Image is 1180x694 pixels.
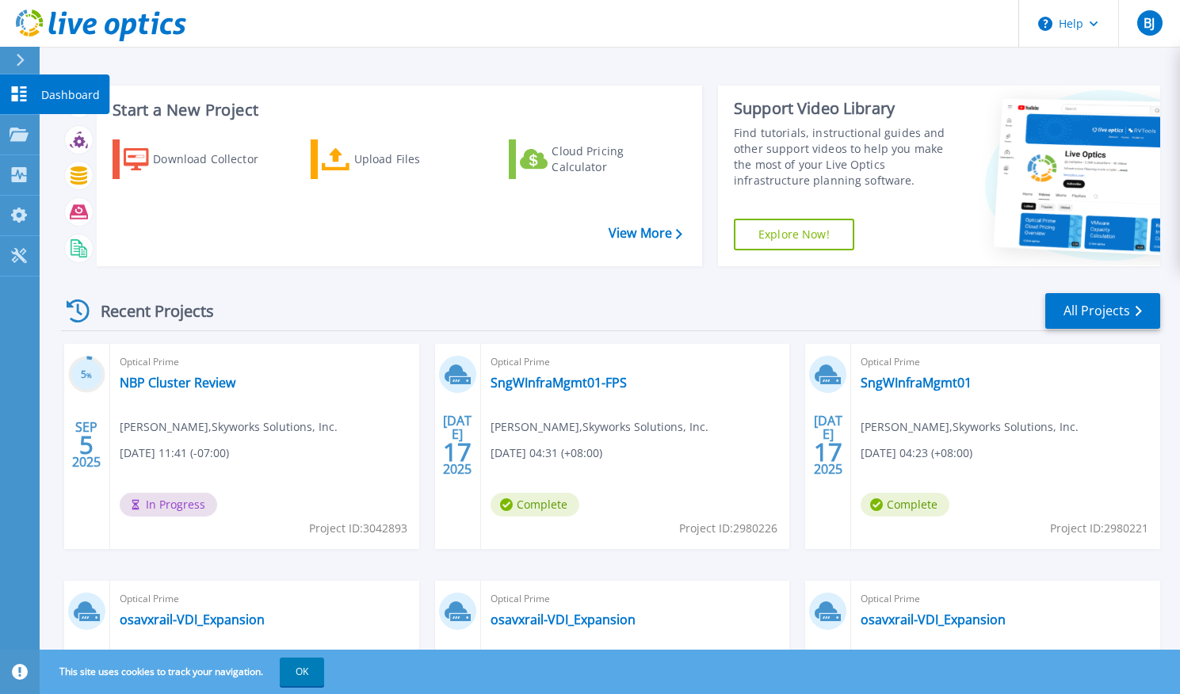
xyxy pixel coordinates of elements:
[861,375,972,391] a: SngWInfraMgmt01
[86,371,92,379] span: %
[79,438,94,452] span: 5
[71,416,101,474] div: SEP 2025
[1050,520,1148,537] span: Project ID: 2980221
[861,612,1006,627] a: osavxrail-VDI_Expansion
[861,493,949,517] span: Complete
[491,590,781,608] span: Optical Prime
[309,520,407,537] span: Project ID: 3042893
[1045,293,1160,329] a: All Projects
[120,590,410,608] span: Optical Prime
[113,101,682,119] h3: Start a New Project
[68,366,105,384] h3: 5
[861,590,1151,608] span: Optical Prime
[734,219,854,250] a: Explore Now!
[61,292,235,330] div: Recent Projects
[491,375,627,391] a: SngWInfraMgmt01-FPS
[153,143,280,175] div: Download Collector
[120,493,217,517] span: In Progress
[491,612,636,627] a: osavxrail-VDI_Expansion
[861,444,972,462] span: [DATE] 04:23 (+08:00)
[120,418,338,436] span: [PERSON_NAME] , Skyworks Solutions, Inc.
[814,445,842,459] span: 17
[113,139,289,179] a: Download Collector
[44,658,324,686] span: This site uses cookies to track your navigation.
[509,139,685,179] a: Cloud Pricing Calculator
[734,125,956,189] div: Find tutorials, instructional guides and other support videos to help you make the most of your L...
[552,143,678,175] div: Cloud Pricing Calculator
[41,74,100,116] p: Dashboard
[354,143,481,175] div: Upload Files
[813,416,843,474] div: [DATE] 2025
[120,353,410,371] span: Optical Prime
[609,226,682,241] a: View More
[120,375,235,391] a: NBP Cluster Review
[311,139,487,179] a: Upload Files
[491,418,708,436] span: [PERSON_NAME] , Skyworks Solutions, Inc.
[491,353,781,371] span: Optical Prime
[1144,17,1155,29] span: BJ
[861,418,1079,436] span: [PERSON_NAME] , Skyworks Solutions, Inc.
[443,445,472,459] span: 17
[442,416,472,474] div: [DATE] 2025
[679,520,777,537] span: Project ID: 2980226
[120,444,229,462] span: [DATE] 11:41 (-07:00)
[280,658,324,686] button: OK
[120,612,265,627] a: osavxrail-VDI_Expansion
[734,98,956,119] div: Support Video Library
[861,353,1151,371] span: Optical Prime
[491,444,602,462] span: [DATE] 04:31 (+08:00)
[491,493,579,517] span: Complete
